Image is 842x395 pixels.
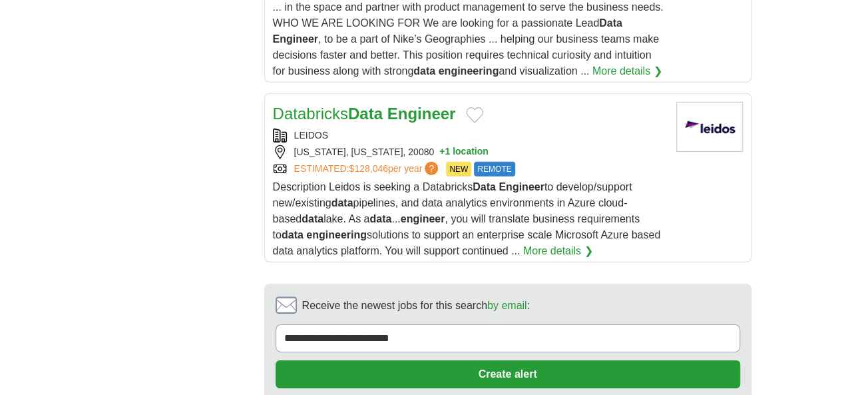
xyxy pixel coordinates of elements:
strong: Data [599,17,622,29]
strong: Engineer [499,181,544,193]
span: REMOTE [474,162,515,177]
strong: data [331,197,353,208]
strong: engineering [439,65,499,77]
strong: Data [348,105,383,123]
a: More details ❯ [523,243,593,259]
strong: Engineer [387,105,456,123]
img: Leidos logo [676,102,743,152]
div: [US_STATE], [US_STATE], 20080 [273,145,666,159]
span: Receive the newest jobs for this search : [302,298,530,314]
a: by email [487,300,527,311]
strong: data [302,213,323,224]
a: ESTIMATED:$128,046per year? [294,162,441,177]
span: ? [425,162,438,175]
span: + [439,145,445,159]
a: DatabricksData Engineer [273,105,456,123]
strong: engineer [401,213,445,224]
span: ... in the space and partner with product management to serve the business needs. WHO WE ARE LOOK... [273,1,664,77]
span: Description Leidos is seeking a Databricks to develop/support new/existing pipelines, and data an... [273,181,661,256]
span: NEW [446,162,471,177]
strong: data [413,65,435,77]
span: $128,046 [349,163,387,174]
a: LEIDOS [294,130,328,141]
strong: engineering [306,229,367,240]
button: Add to favorite jobs [466,107,483,123]
button: Create alert [276,360,740,388]
strong: Data [473,181,496,193]
strong: Engineer [273,33,318,45]
strong: data [282,229,304,240]
strong: data [369,213,391,224]
button: +1 location [439,145,489,159]
a: More details ❯ [592,63,662,79]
